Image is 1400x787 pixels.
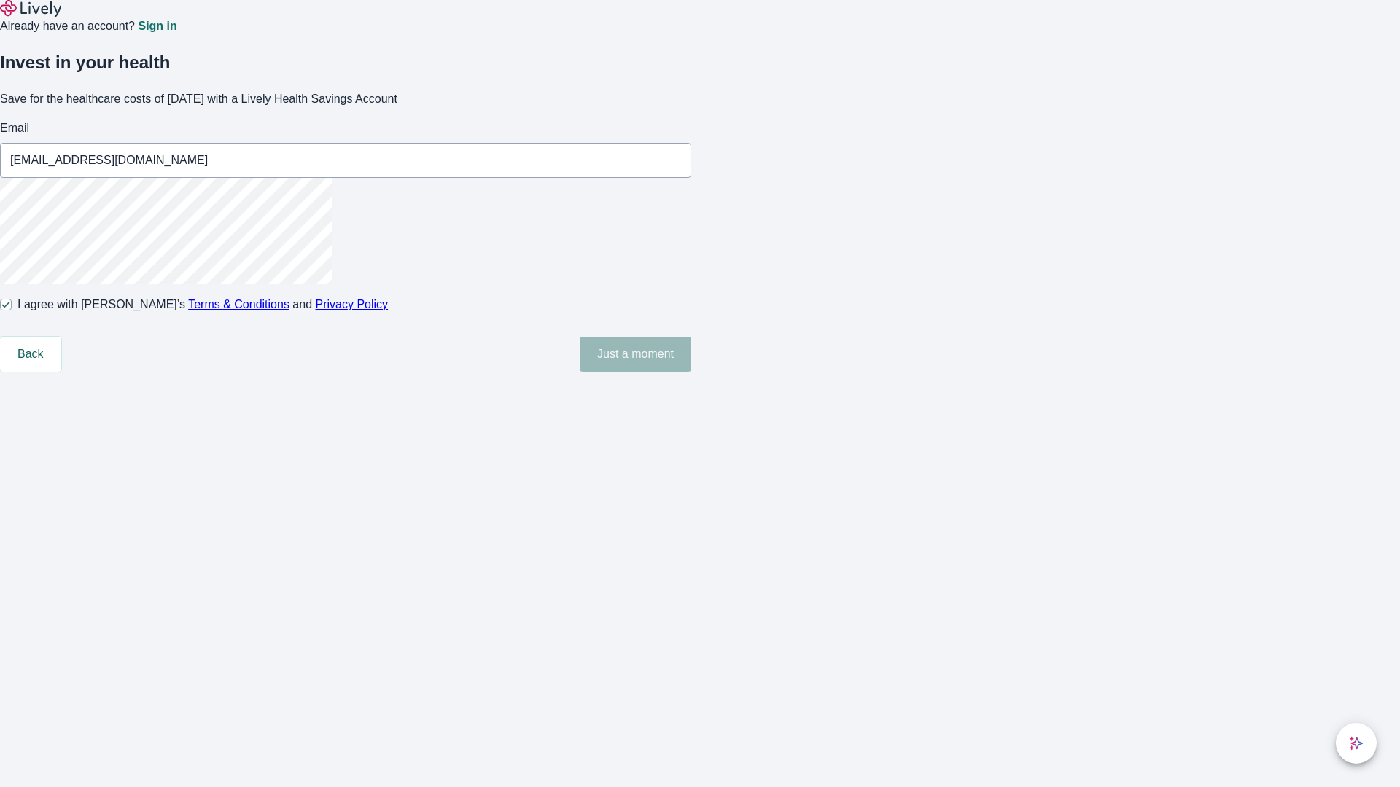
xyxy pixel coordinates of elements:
[17,296,388,313] span: I agree with [PERSON_NAME]’s and
[138,20,176,32] a: Sign in
[1349,736,1364,751] svg: Lively AI Assistant
[316,298,389,310] a: Privacy Policy
[188,298,289,310] a: Terms & Conditions
[1336,723,1377,764] button: chat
